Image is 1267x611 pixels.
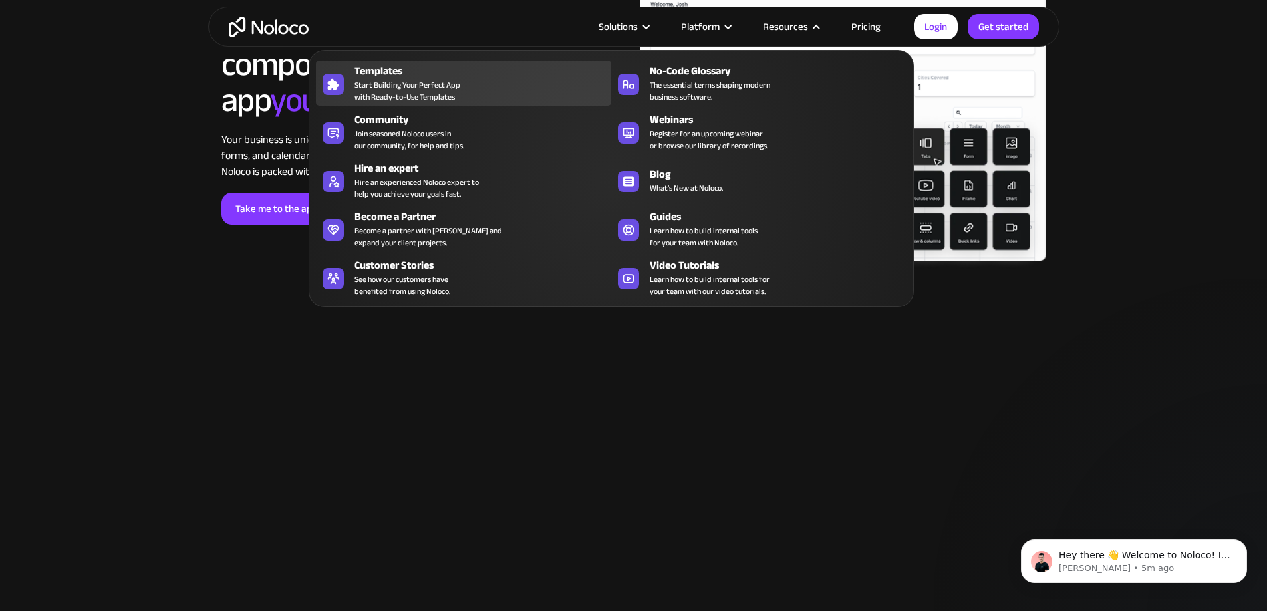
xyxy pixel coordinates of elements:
[914,14,958,39] a: Login
[599,18,638,35] div: Solutions
[650,128,768,152] span: Register for an upcoming webinar or browse our library of recordings.
[650,225,758,249] span: Learn how to build internal tools for your team with Noloco.
[354,79,460,103] span: Start Building Your Perfect App with Ready-to-Use Templates
[221,11,557,118] h2: Mix-and-match components to create the app need
[354,128,464,152] span: Join seasoned Noloco users in our community, for help and tips.
[582,18,664,35] div: Solutions
[650,257,913,273] div: Video Tutorials
[611,61,907,106] a: No-Code GlossaryThe essential terms shaping modernbusiness software.
[221,193,362,225] a: Take me to the app builder
[316,109,611,154] a: CommunityJoin seasoned Noloco users inour community, for help and tips.
[835,18,897,35] a: Pricing
[354,176,479,200] div: Hire an experienced Noloco expert to help you achieve your goals fast.
[664,18,746,35] div: Platform
[650,182,723,194] span: What's New at Noloco.
[968,14,1039,39] a: Get started
[1001,511,1267,604] iframe: Intercom notifications message
[763,18,808,35] div: Resources
[221,132,557,180] div: Your business is unique—and your app should be, too. From lists, tables, forms, and calendars to ...
[611,158,907,203] a: BlogWhat's New at Noloco.
[354,209,617,225] div: Become a Partner
[316,61,611,106] a: TemplatesStart Building Your Perfect Appwith Ready-to-Use Templates
[611,206,907,251] a: GuidesLearn how to build internal toolsfor your team with Noloco.
[354,225,502,249] div: Become a partner with [PERSON_NAME] and expand your client projects.
[354,112,617,128] div: Community
[316,255,611,300] a: Customer StoriesSee how our customers havebenefited from using Noloco.
[746,18,835,35] div: Resources
[309,31,914,307] nav: Resources
[611,109,907,154] a: WebinarsRegister for an upcoming webinaror browse our library of recordings.
[650,209,913,225] div: Guides
[354,273,450,297] span: See how our customers have benefited from using Noloco.
[229,17,309,37] a: home
[650,166,913,182] div: Blog
[316,158,611,203] a: Hire an expertHire an experienced Noloco expert tohelp you achieve your goals fast.
[354,257,617,273] div: Customer Stories
[650,79,770,103] span: The essential terms shaping modern business software.
[650,63,913,79] div: No-Code Glossary
[354,160,617,176] div: Hire an expert
[650,112,913,128] div: Webinars
[650,273,770,297] span: Learn how to build internal tools for your team with our video tutorials.
[354,63,617,79] div: Templates
[270,69,319,132] span: you
[681,18,720,35] div: Platform
[611,255,907,300] a: Video TutorialsLearn how to build internal tools foryour team with our video tutorials.
[316,206,611,251] a: Become a PartnerBecome a partner with [PERSON_NAME] andexpand your client projects.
